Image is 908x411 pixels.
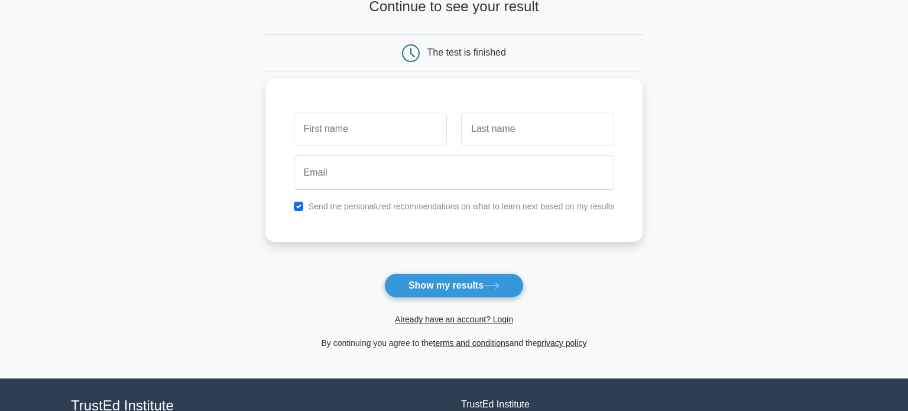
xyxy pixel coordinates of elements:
label: Send me personalized recommendations on what to learn next based on my results [309,202,615,211]
a: privacy policy [537,338,587,348]
a: terms and conditions [433,338,510,348]
input: Last name [461,112,614,146]
div: The test is finished [427,47,506,57]
a: Already have an account? Login [395,315,513,324]
input: First name [294,112,447,146]
input: Email [294,156,615,190]
button: Show my results [384,273,524,298]
div: By continuing you agree to the and the [258,336,650,350]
